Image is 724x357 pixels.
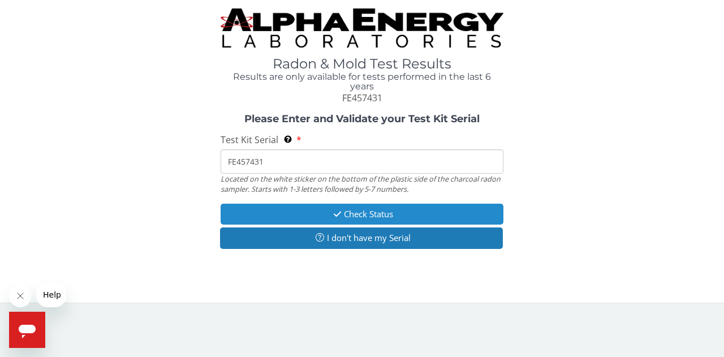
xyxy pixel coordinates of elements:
iframe: Close message [9,285,32,307]
h4: Results are only available for tests performed in the last 6 years [221,72,503,92]
iframe: Message from company [36,282,66,307]
span: Test Kit Serial [221,134,278,146]
button: Check Status [221,204,503,225]
iframe: Button to launch messaging window [9,312,45,348]
span: FE457431 [342,92,382,104]
div: Located on the white sticker on the bottom of the plastic side of the charcoal radon sampler. Sta... [221,174,503,195]
h1: Radon & Mold Test Results [221,57,503,71]
strong: Please Enter and Validate your Test Kit Serial [244,113,480,125]
button: I don't have my Serial [220,227,503,248]
img: TightCrop.jpg [221,8,503,48]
